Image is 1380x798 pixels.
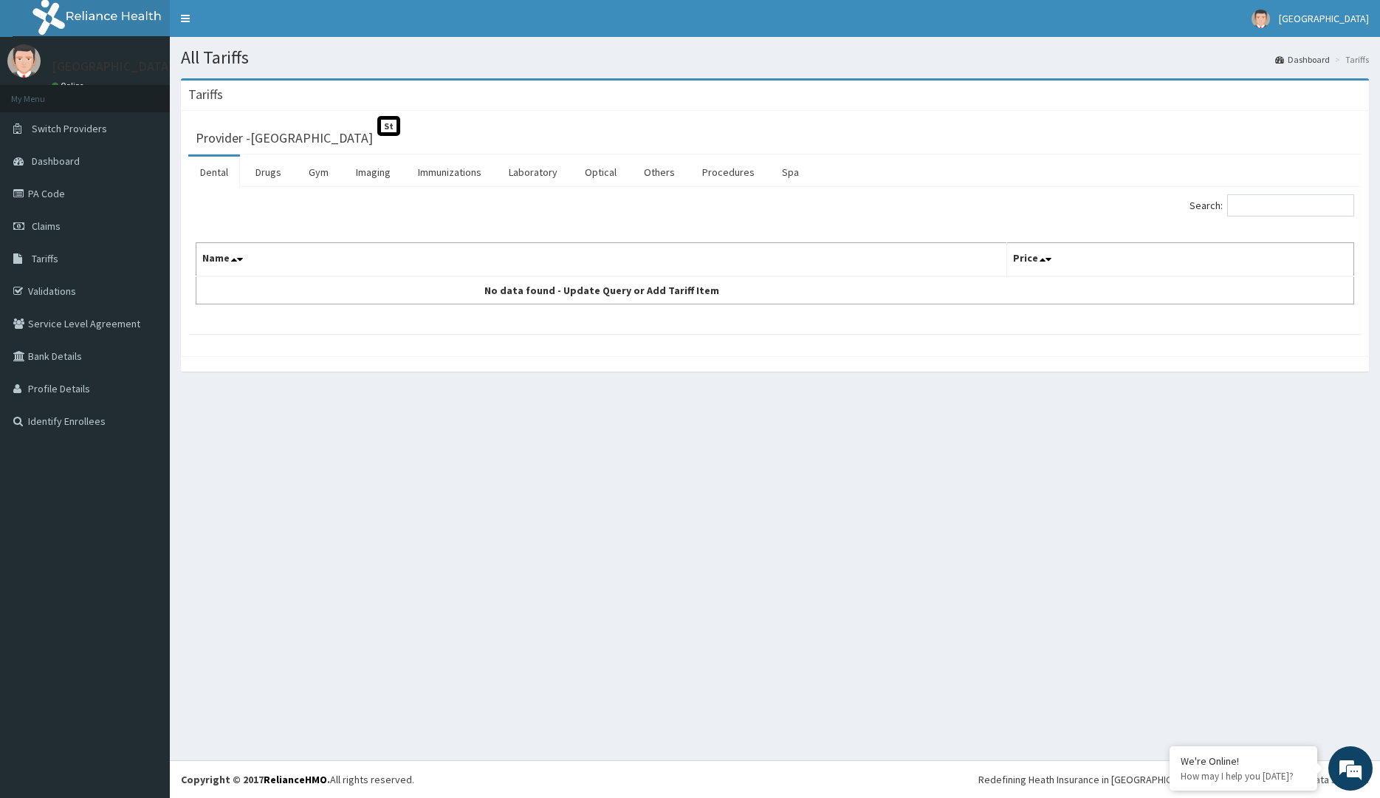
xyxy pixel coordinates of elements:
[196,276,1007,304] td: No data found - Update Query or Add Tariff Item
[406,157,493,188] a: Immunizations
[1227,194,1354,216] input: Search:
[244,157,293,188] a: Drugs
[196,132,373,145] h3: Provider - [GEOGRAPHIC_DATA]
[1181,770,1306,782] p: How may I help you today?
[297,157,340,188] a: Gym
[181,48,1369,67] h1: All Tariffs
[377,116,400,136] span: St
[632,157,687,188] a: Others
[264,773,327,786] a: RelianceHMO
[1331,53,1369,66] li: Tariffs
[188,157,240,188] a: Dental
[497,157,569,188] a: Laboratory
[32,219,61,233] span: Claims
[573,157,628,188] a: Optical
[1006,243,1353,277] th: Price
[1279,12,1369,25] span: [GEOGRAPHIC_DATA]
[181,773,330,786] strong: Copyright © 2017 .
[1181,754,1306,768] div: We're Online!
[32,154,80,168] span: Dashboard
[32,122,107,135] span: Switch Providers
[978,772,1369,787] div: Redefining Heath Insurance in [GEOGRAPHIC_DATA] using Telemedicine and Data Science!
[32,252,58,265] span: Tariffs
[690,157,766,188] a: Procedures
[52,81,87,91] a: Online
[52,60,174,73] p: [GEOGRAPHIC_DATA]
[1252,10,1270,28] img: User Image
[7,44,41,78] img: User Image
[196,243,1007,277] th: Name
[344,157,402,188] a: Imaging
[170,760,1380,798] footer: All rights reserved.
[1190,194,1354,216] label: Search:
[188,88,223,101] h3: Tariffs
[1275,53,1330,66] a: Dashboard
[770,157,811,188] a: Spa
